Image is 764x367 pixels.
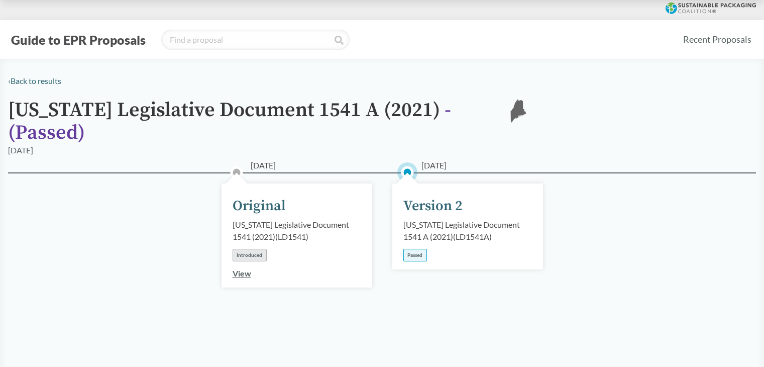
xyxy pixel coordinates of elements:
input: Find a proposal [161,30,350,50]
span: [DATE] [421,159,447,171]
button: Guide to EPR Proposals [8,32,149,48]
span: - ( Passed ) [8,98,451,145]
a: ‹Back to results [8,76,61,85]
div: Version 2 [403,196,463,217]
a: Recent Proposals [679,28,756,51]
div: [US_STATE] Legislative Document 1541 (2021) ( LD1541 ) [233,219,361,243]
a: View [233,268,251,278]
div: [US_STATE] Legislative Document 1541 A (2021) ( LD1541A ) [403,219,532,243]
div: [DATE] [8,144,33,156]
h1: [US_STATE] Legislative Document 1541 A (2021) [8,99,490,144]
span: [DATE] [251,159,276,171]
div: Original [233,196,286,217]
div: Introduced [233,249,267,261]
div: Passed [403,249,427,261]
